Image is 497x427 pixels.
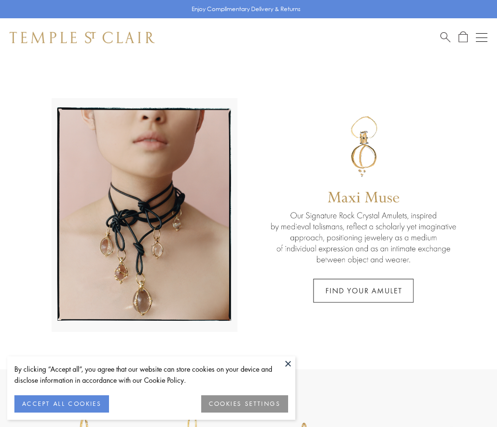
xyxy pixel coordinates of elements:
button: Open navigation [476,32,487,43]
a: Search [440,31,450,43]
button: ACCEPT ALL COOKIES [14,395,109,413]
a: Open Shopping Bag [459,31,468,43]
button: COOKIES SETTINGS [201,395,288,413]
img: Temple St. Clair [10,32,155,43]
p: Enjoy Complimentary Delivery & Returns [192,4,301,14]
div: By clicking “Accept all”, you agree that our website can store cookies on your device and disclos... [14,364,288,386]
